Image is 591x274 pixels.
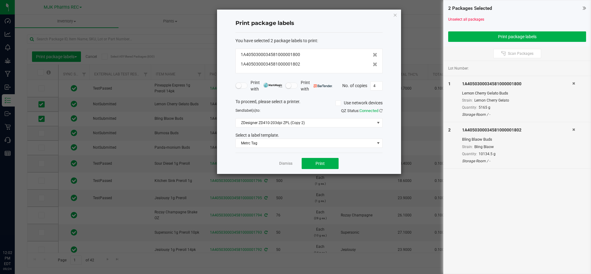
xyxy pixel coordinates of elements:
[448,66,469,71] span: Lot Number:
[462,81,572,87] div: 1A4050300034581000001800
[474,98,509,103] span: Lemon Cherry Gelato
[263,83,282,87] img: mark_magic_cybra.png
[462,152,477,156] span: Quantity:
[462,98,473,103] span: Strain:
[18,224,26,231] iframe: Resource center unread badge
[235,19,383,27] h4: Print package labels
[360,108,378,113] span: Connected
[241,61,300,67] span: 1A4050300034581000001802
[231,99,387,108] div: To proceed, please select a printer.
[462,158,572,164] div: Storage Room / -
[316,161,325,166] span: Print
[279,161,292,166] a: Dismiss
[508,51,533,56] span: Scan Packages
[241,51,300,58] span: 1A4050300034581000001800
[448,81,451,86] span: 1
[302,158,339,169] button: Print
[314,84,332,87] img: bartender.png
[342,83,367,88] span: No. of copies
[462,145,473,149] span: Strain:
[462,136,572,143] div: Bling Blaow Buds
[462,105,477,110] span: Quantity:
[448,31,586,42] button: Print package labels
[448,127,451,132] span: 2
[235,108,260,113] span: Send to:
[462,90,572,96] div: Lemon Cherry Gelato Buds
[251,79,282,92] span: Print with
[236,139,375,147] span: Metrc Tag
[479,152,496,156] span: 10134.5 g
[479,105,490,110] span: 5165 g
[301,79,332,92] span: Print with
[448,17,484,22] a: Unselect all packages
[244,108,256,113] span: label(s)
[341,108,383,113] span: QZ Status:
[462,127,572,133] div: 1A4050300034581000001802
[6,225,25,243] iframe: Resource center
[474,145,494,149] span: Bling Blaow
[236,119,375,127] span: ZDesigner ZD410-203dpi ZPL (Copy 2)
[462,112,572,117] div: Storage Room / -
[231,132,387,139] div: Select a label template.
[336,100,383,106] label: Use network devices
[235,38,383,44] div: :
[235,38,317,43] span: You have selected 2 package labels to print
